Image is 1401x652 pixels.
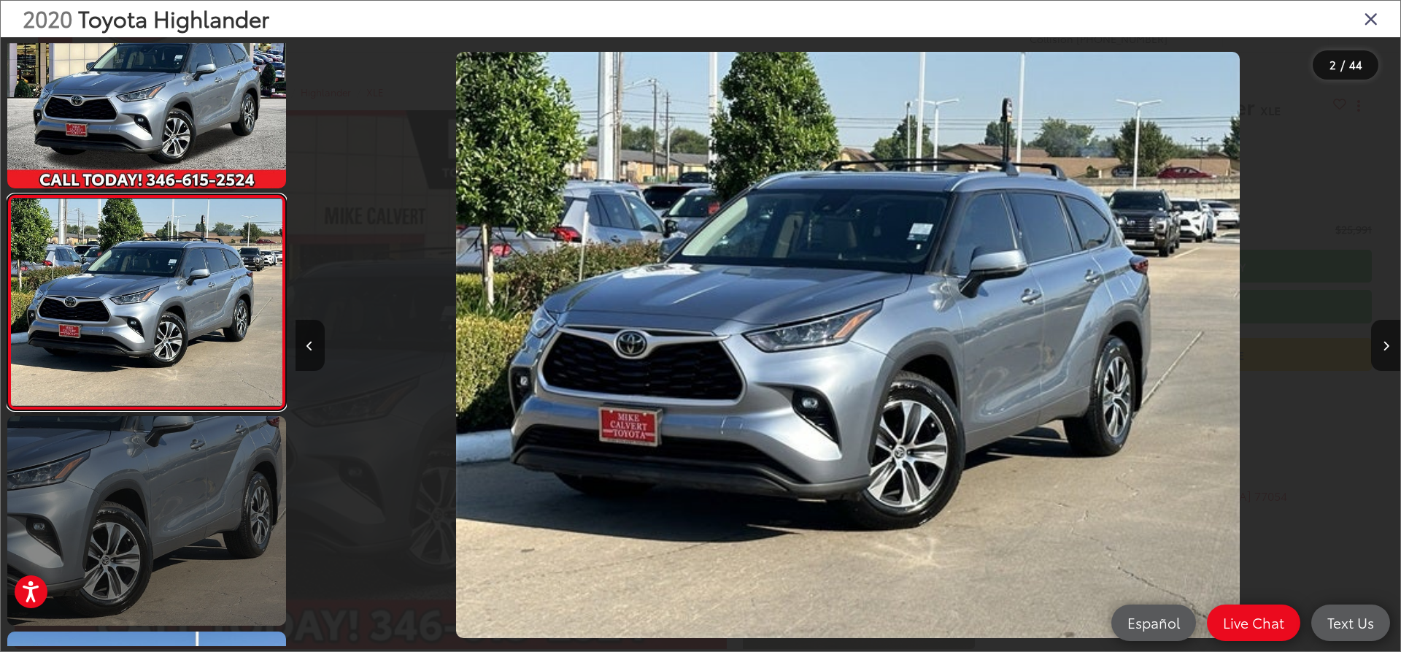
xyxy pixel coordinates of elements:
[1207,605,1300,641] a: Live Chat
[1349,56,1362,72] span: 44
[8,199,285,406] img: 2020 Toyota Highlander XLE
[296,320,325,371] button: Previous image
[23,2,72,34] span: 2020
[456,52,1240,639] img: 2020 Toyota Highlander XLE
[1311,605,1390,641] a: Text Us
[1111,605,1196,641] a: Español
[1320,613,1381,632] span: Text Us
[78,2,269,34] span: Toyota Highlander
[1216,613,1292,632] span: Live Chat
[1329,56,1336,72] span: 2
[1371,320,1400,371] button: Next image
[1364,9,1378,28] i: Close gallery
[1339,60,1346,70] span: /
[1120,613,1187,632] span: Español
[296,52,1400,639] div: 2020 Toyota Highlander XLE 1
